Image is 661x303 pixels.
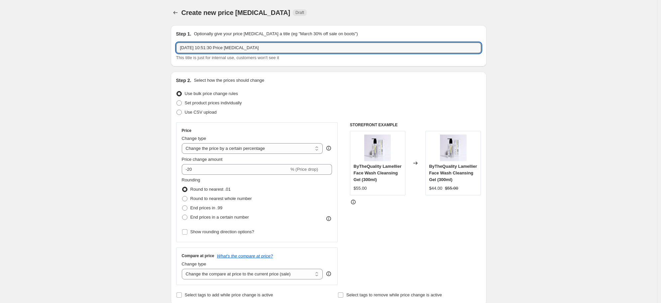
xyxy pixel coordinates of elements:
p: Optionally give your price [MEDICAL_DATA] a title (eg "March 30% off sale on boots") [194,31,358,37]
h3: Compare at price [182,253,214,258]
span: Change type [182,136,206,141]
span: Round to nearest whole number [190,196,252,201]
input: 30% off holiday sale [176,43,481,53]
span: ByTheQuality Lamellier Face Wash Cleansing Gel (300ml) [429,164,477,182]
div: $44.00 [429,185,442,192]
span: Rounding [182,177,200,182]
button: What's the compare at price? [217,253,273,258]
img: ByTheQuality-Lamellier-Face-Wash-Cleansing-Gel-featured-01_80x.jpg [364,135,391,161]
span: End prices in a certain number [190,215,249,220]
span: Select tags to add while price change is active [185,292,273,297]
span: Round to nearest .01 [190,187,231,192]
div: help [325,270,332,277]
span: Use CSV upload [185,110,217,115]
span: Select tags to remove while price change is active [346,292,442,297]
span: Show rounding direction options? [190,229,254,234]
span: This title is just for internal use, customers won't see it [176,55,279,60]
h2: Step 2. [176,77,191,84]
img: ByTheQuality-Lamellier-Face-Wash-Cleansing-Gel-featured-01_80x.jpg [440,135,467,161]
h2: Step 1. [176,31,191,37]
span: Create new price [MEDICAL_DATA] [181,9,290,16]
span: Set product prices individually [185,100,242,105]
strike: $55.00 [445,185,458,192]
div: $55.00 [354,185,367,192]
h6: STOREFRONT EXAMPLE [350,122,481,128]
div: help [325,145,332,151]
span: Draft [295,10,304,15]
h3: Price [182,128,191,133]
span: Change type [182,261,206,266]
span: Price change amount [182,157,223,162]
span: End prices in .99 [190,205,223,210]
span: Use bulk price change rules [185,91,238,96]
span: % (Price drop) [290,167,318,172]
p: Select how the prices should change [194,77,264,84]
span: ByTheQuality Lamellier Face Wash Cleansing Gel (300ml) [354,164,402,182]
input: -15 [182,164,289,175]
button: Price change jobs [171,8,180,17]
